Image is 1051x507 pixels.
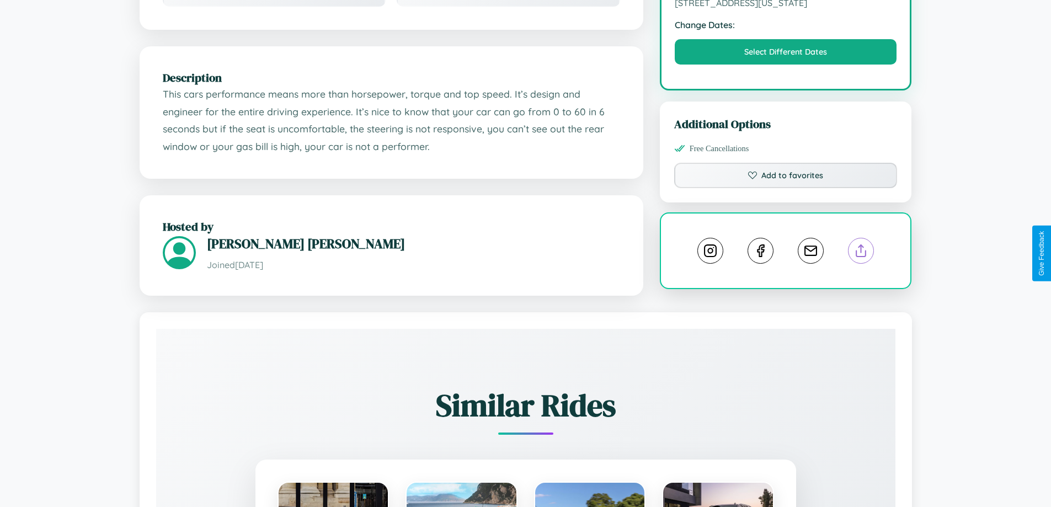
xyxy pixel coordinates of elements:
h2: Description [163,70,620,86]
strong: Change Dates: [675,19,897,30]
h3: [PERSON_NAME] [PERSON_NAME] [207,234,620,253]
p: This cars performance means more than horsepower, torque and top speed. It’s design and engineer ... [163,86,620,156]
h2: Hosted by [163,218,620,234]
div: Give Feedback [1038,231,1045,276]
h3: Additional Options [674,116,898,132]
p: Joined [DATE] [207,257,620,273]
button: Add to favorites [674,163,898,188]
span: Free Cancellations [690,144,749,153]
h2: Similar Rides [195,384,857,426]
button: Select Different Dates [675,39,897,65]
